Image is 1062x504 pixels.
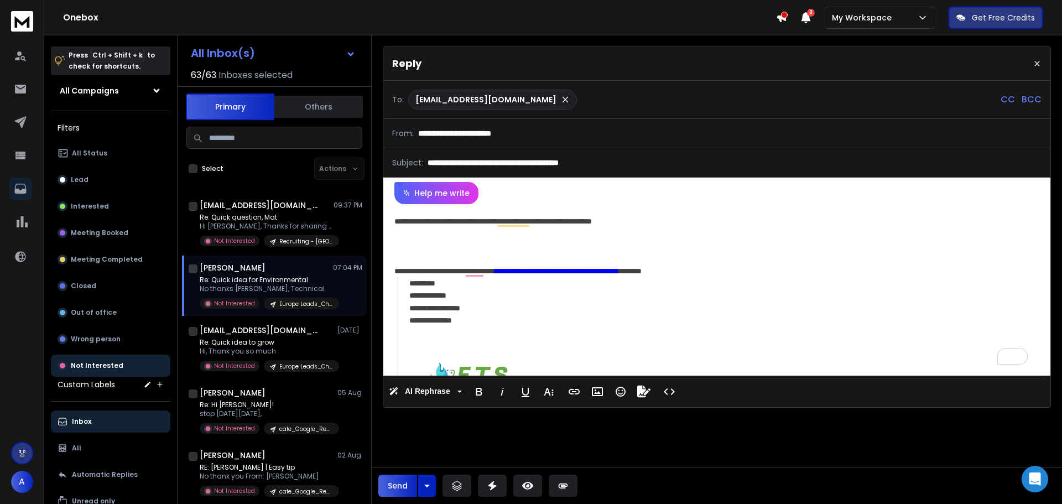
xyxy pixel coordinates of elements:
div: To enrich screen reader interactions, please activate Accessibility in Grammarly extension settings [383,204,1050,376]
p: Closed [71,282,96,290]
button: All [51,437,170,459]
button: Send [378,475,417,497]
p: stop [DATE][DATE], [200,409,332,418]
p: Not Interested [214,424,255,433]
p: 02 Aug [337,451,362,460]
p: Re: Quick question, Mat [200,213,332,222]
h1: Onebox [63,11,776,24]
p: Not Interested [214,362,255,370]
h3: Custom Labels [58,379,115,390]
button: A [11,471,33,493]
span: Ctrl + Shift + k [91,49,144,61]
button: Underline (Ctrl+U) [515,381,536,403]
p: 05 Aug [337,388,362,397]
h3: Filters [51,120,170,136]
button: Others [274,95,363,119]
button: Primary [186,93,274,120]
button: Interested [51,195,170,217]
h1: [EMAIL_ADDRESS][DOMAIN_NAME] [200,325,321,336]
p: Re: Quick idea for Environmental [200,276,332,284]
p: My Workspace [832,12,896,23]
p: [EMAIL_ADDRESS][DOMAIN_NAME] [415,94,556,105]
span: AI Rephrase [403,387,452,396]
p: Not Interested [214,487,255,495]
button: Wrong person [51,328,170,350]
button: Out of office [51,302,170,324]
p: Get Free Credits [972,12,1035,23]
h1: [EMAIL_ADDRESS][DOMAIN_NAME] [200,200,321,211]
button: Meeting Booked [51,222,170,244]
span: 63 / 63 [191,69,216,82]
p: Not Interested [214,299,255,308]
p: Press to check for shortcuts. [69,50,155,72]
button: Help me write [394,182,478,204]
p: CC [1001,93,1015,106]
h1: [PERSON_NAME] [200,450,265,461]
p: Hi, Thank you so much [200,347,332,356]
img: AIorK4wMAsy__RE158NqAa6DqGE46xutytrrv1J5JtDz2gDbUavxmbmHzYIoU7I-Mx94DLOTSYXsFpdagmOe [409,342,520,429]
h1: [PERSON_NAME] [200,262,265,273]
p: RE: [PERSON_NAME] | Easy tip [200,463,332,472]
span: 3 [807,9,815,17]
p: Meeting Completed [71,255,143,264]
button: Get Free Credits [949,7,1043,29]
p: Recruiting - [GEOGRAPHIC_DATA] 1st tier [279,237,332,246]
p: All [72,444,81,453]
p: Out of office [71,308,117,317]
div: Open Intercom Messenger [1022,466,1048,492]
button: All Inbox(s) [182,42,365,64]
p: Wrong person [71,335,121,344]
p: [DATE] [337,326,362,335]
p: Meeting Booked [71,228,128,237]
p: Re: Quick idea to grow [200,338,332,347]
p: Reply [392,56,421,71]
p: Not Interested [71,361,123,370]
h3: Inboxes selected [218,69,293,82]
p: BCC [1022,93,1042,106]
button: All Campaigns [51,80,170,102]
p: Not Interested [214,237,255,245]
p: Lead [71,175,88,184]
button: Meeting Completed [51,248,170,271]
p: Inbox [72,417,91,426]
p: To: [392,94,404,105]
p: cafe_Google_Review [279,425,332,433]
button: All Status [51,142,170,164]
button: Italic (Ctrl+I) [492,381,513,403]
button: Insert Image (Ctrl+P) [587,381,608,403]
h1: All Campaigns [60,85,119,96]
button: Inbox [51,411,170,433]
h1: All Inbox(s) [191,48,255,59]
button: Not Interested [51,355,170,377]
p: From: [392,128,414,139]
p: Interested [71,202,109,211]
label: Select [202,164,223,173]
button: Closed [51,275,170,297]
p: Europe Leads_ChatGpt_Copy [279,300,332,308]
p: Re: Hi [PERSON_NAME]! [200,401,332,409]
button: Insert Link (Ctrl+K) [564,381,585,403]
p: No thanks [PERSON_NAME], Technical [200,284,332,293]
p: 09:37 PM [334,201,362,210]
p: Automatic Replies [72,470,138,479]
button: More Text [538,381,559,403]
h1: [PERSON_NAME] [200,387,265,398]
button: AI Rephrase [387,381,464,403]
p: Hi [PERSON_NAME], Thanks for sharing your [200,222,332,231]
p: 07:04 PM [333,263,362,272]
img: logo [11,11,33,32]
button: Automatic Replies [51,464,170,486]
p: Subject: [392,157,423,168]
p: No thank you From: [PERSON_NAME] [200,472,332,481]
button: Bold (Ctrl+B) [468,381,490,403]
p: Europe Leads_ChatGpt_Copy [279,362,332,371]
p: cafe_Google_Review [279,487,332,496]
button: Lead [51,169,170,191]
p: All Status [72,149,107,158]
